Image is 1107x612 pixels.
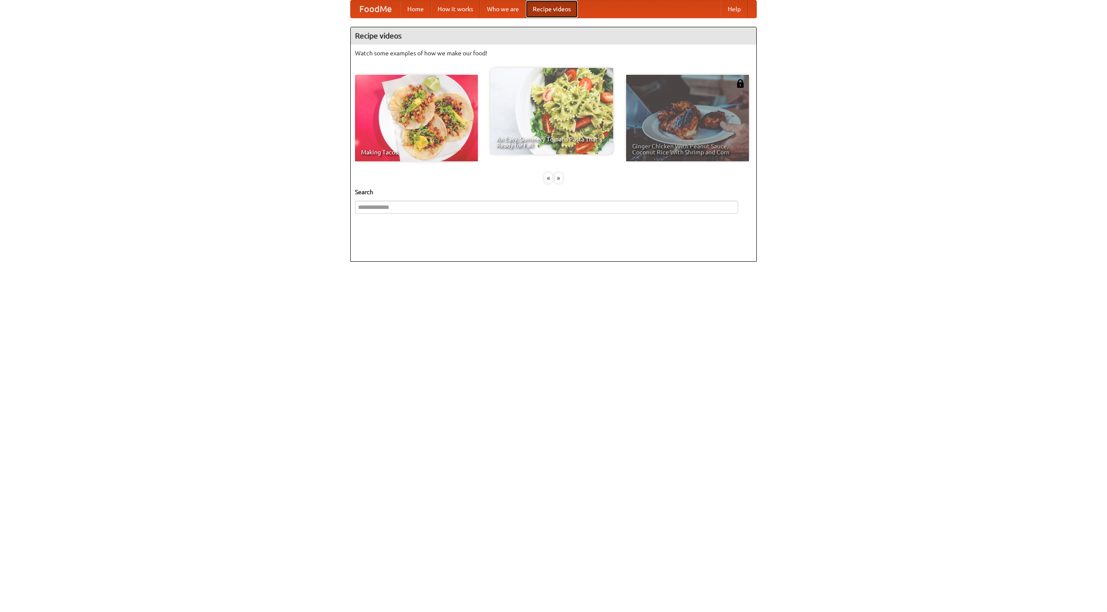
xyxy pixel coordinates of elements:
a: An Easy, Summery Tomato Pasta That's Ready for Fall [490,68,613,154]
a: Who we are [480,0,526,18]
p: Watch some examples of how we make our food! [355,49,752,58]
h5: Search [355,188,752,196]
div: « [544,173,552,183]
div: » [555,173,563,183]
a: Making Tacos [355,75,478,161]
a: Home [400,0,431,18]
img: 483408.png [736,79,745,88]
span: Making Tacos [361,149,472,155]
a: FoodMe [351,0,400,18]
h4: Recipe videos [351,27,756,45]
a: How it works [431,0,480,18]
span: An Easy, Summery Tomato Pasta That's Ready for Fall [496,136,607,148]
a: Help [721,0,748,18]
a: Recipe videos [526,0,578,18]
